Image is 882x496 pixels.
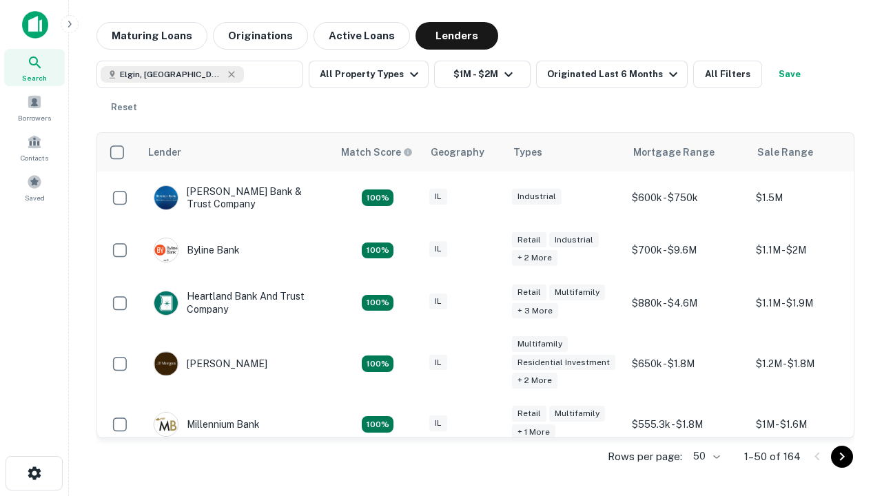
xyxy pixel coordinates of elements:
[512,250,557,266] div: + 2 more
[549,406,605,422] div: Multifamily
[749,398,873,451] td: $1M - $1.6M
[505,133,625,172] th: Types
[625,276,749,329] td: $880k - $4.6M
[512,373,557,389] div: + 2 more
[512,406,546,422] div: Retail
[813,386,882,452] iframe: Chat Widget
[140,133,333,172] th: Lender
[25,192,45,203] span: Saved
[154,238,178,262] img: picture
[362,295,393,311] div: Matching Properties: 20, hasApolloMatch: undefined
[22,72,47,83] span: Search
[536,61,688,88] button: Originated Last 6 Months
[768,61,812,88] button: Save your search to get updates of matches that match your search criteria.
[213,22,308,50] button: Originations
[512,285,546,300] div: Retail
[154,185,319,210] div: [PERSON_NAME] Bank & Trust Company
[625,172,749,224] td: $600k - $750k
[749,133,873,172] th: Sale Range
[831,446,853,468] button: Go to next page
[154,238,240,262] div: Byline Bank
[512,189,562,205] div: Industrial
[120,68,223,81] span: Elgin, [GEOGRAPHIC_DATA], [GEOGRAPHIC_DATA]
[429,293,447,309] div: IL
[547,66,681,83] div: Originated Last 6 Months
[148,144,181,161] div: Lender
[4,49,65,86] a: Search
[633,144,715,161] div: Mortgage Range
[625,224,749,276] td: $700k - $9.6M
[154,412,260,437] div: Millennium Bank
[309,61,429,88] button: All Property Types
[154,352,178,375] img: picture
[512,336,568,352] div: Multifamily
[749,329,873,399] td: $1.2M - $1.8M
[693,61,762,88] button: All Filters
[362,355,393,372] div: Matching Properties: 24, hasApolloMatch: undefined
[22,11,48,39] img: capitalize-icon.png
[333,133,422,172] th: Capitalize uses an advanced AI algorithm to match your search with the best lender. The match sco...
[18,112,51,123] span: Borrowers
[434,61,531,88] button: $1M - $2M
[102,94,146,121] button: Reset
[362,189,393,206] div: Matching Properties: 28, hasApolloMatch: undefined
[4,129,65,166] a: Contacts
[154,413,178,436] img: picture
[4,169,65,206] a: Saved
[429,415,447,431] div: IL
[549,232,599,248] div: Industrial
[512,303,558,319] div: + 3 more
[4,89,65,126] a: Borrowers
[749,276,873,329] td: $1.1M - $1.9M
[154,351,267,376] div: [PERSON_NAME]
[341,145,413,160] div: Capitalize uses an advanced AI algorithm to match your search with the best lender. The match sco...
[21,152,48,163] span: Contacts
[512,355,615,371] div: Residential Investment
[749,172,873,224] td: $1.5M
[429,189,447,205] div: IL
[549,285,605,300] div: Multifamily
[154,186,178,209] img: picture
[757,144,813,161] div: Sale Range
[96,22,207,50] button: Maturing Loans
[314,22,410,50] button: Active Loans
[625,133,749,172] th: Mortgage Range
[362,416,393,433] div: Matching Properties: 16, hasApolloMatch: undefined
[429,241,447,257] div: IL
[749,224,873,276] td: $1.1M - $2M
[422,133,505,172] th: Geography
[431,144,484,161] div: Geography
[744,448,801,465] p: 1–50 of 164
[362,242,393,259] div: Matching Properties: 18, hasApolloMatch: undefined
[625,329,749,399] td: $650k - $1.8M
[625,398,749,451] td: $555.3k - $1.8M
[416,22,498,50] button: Lenders
[512,232,546,248] div: Retail
[154,291,178,315] img: picture
[154,290,319,315] div: Heartland Bank And Trust Company
[513,144,542,161] div: Types
[429,355,447,371] div: IL
[341,145,410,160] h6: Match Score
[608,448,682,465] p: Rows per page:
[512,424,555,440] div: + 1 more
[688,446,722,466] div: 50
